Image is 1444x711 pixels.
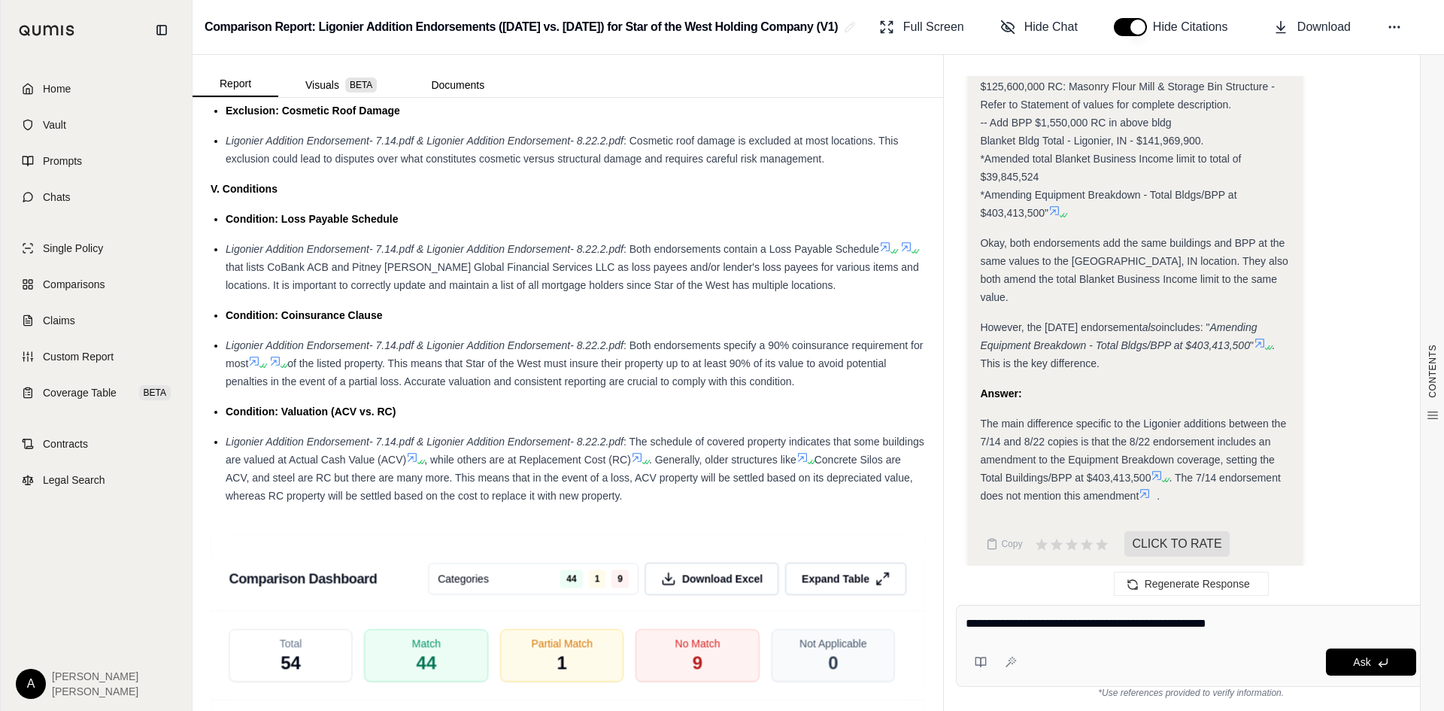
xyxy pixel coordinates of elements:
a: Contracts [10,427,183,460]
span: that lists CoBank ACB and Pitney [PERSON_NAME] Global Financial Services LLC as loss payees and/o... [226,261,919,291]
button: Regenerate Response [1114,572,1269,596]
span: : Both endorsements specify a 90% coinsurance requirement for most [226,339,923,369]
a: Comparisons [10,268,183,301]
span: Comparisons [43,277,105,292]
em: also [1142,321,1162,333]
span: Ligonier Addition Endorsement- 7.14.pdf & Ligonier Addition Endorsement- 8.22.2.pdf [226,436,623,448]
span: Chats [43,190,71,205]
span: Copy [1001,538,1022,550]
span: . Generally, older structures like [649,454,796,466]
span: CLICK TO RATE [1124,531,1229,557]
span: Not Applicable [799,636,866,651]
span: Download [1297,18,1351,36]
a: Vault [10,108,183,141]
span: 44 [417,651,437,675]
span: [PERSON_NAME] [52,684,138,699]
span: Home [43,81,71,96]
span: Condition: Coinsurance Clause [226,309,382,321]
button: Full Screen [873,12,970,42]
span: [PERSON_NAME] [52,669,138,684]
button: Report [193,71,278,97]
span: includes: " [1161,321,1209,333]
a: Home [10,72,183,105]
strong: V. Conditions [211,183,278,195]
span: : Cosmetic roof damage is excluded at most locations. This exclusion could lead to disputes over ... [226,135,898,165]
button: Categories4419 [428,563,639,594]
span: Hide Chat [1024,18,1078,36]
button: Ask [1326,649,1416,676]
button: Visuals [278,73,404,97]
a: Single Policy [10,232,183,265]
span: Partial Match [531,636,593,651]
span: Custom Report [43,349,114,364]
img: Qumis Logo [19,25,75,36]
a: Prompts [10,144,183,178]
span: Condition: Loss Payable Schedule [226,213,398,225]
span: Ask [1353,656,1370,668]
span: , while others are at Replacement Cost (RC) [424,454,631,466]
span: Ligonier Addition Endorsement- 7.14.pdf & Ligonier Addition Endorsement- 8.22.2.pdf [226,243,623,255]
span: 9 [693,651,702,675]
div: A [16,669,46,699]
span: 9 [611,570,629,588]
button: Expand Table [785,562,907,595]
span: Total [280,636,302,651]
span: Claims [43,313,75,328]
span: Single Policy [43,241,103,256]
button: Hide Chat [994,12,1084,42]
span: Categories [438,571,489,586]
span: : The schedule of covered property indicates that some buildings are valued at Actual Cash Value ... [226,436,924,466]
a: Legal Search [10,463,183,497]
em: Amending Equipment Breakdown - Total Bldgs/BPP at $403,413,500 [980,321,1257,351]
span: BETA [345,77,377,93]
span: Expand Table [802,571,869,586]
button: Copy [980,529,1028,559]
span: " [1250,339,1254,351]
span: Ligonier Addition Endorsement- 7.14.pdf & Ligonier Addition Endorsement- 8.22.2.pdf [226,339,623,351]
div: *Use references provided to verify information. [956,687,1426,699]
a: Claims [10,304,183,337]
span: Match [412,636,441,651]
span: Legal Search [43,472,105,488]
span: Ligonier Addition Endorsement- 7.14.pdf & Ligonier Addition Endorsement- 8.22.2.pdf [226,135,623,147]
span: 1 [557,651,567,675]
span: Coverage Table [43,385,117,400]
span: Condition: Valuation (ACV vs. RC) [226,406,396,418]
span: No Match [675,636,720,651]
strong: Answer: [980,387,1021,400]
h2: Comparison Report: Ligonier Addition Endorsements ([DATE] vs. [DATE]) for Star of the West Holdin... [205,14,838,41]
span: *Amended total Blanket Business Income limit to total of $39,845,524 [980,153,1241,183]
span: 44 [560,570,582,588]
span: 1 [589,570,606,588]
span: Download Excel [682,571,763,586]
span: Regenerate Response [1145,578,1250,590]
span: Blanket Bldg Total - Ligonier, IN - $141,969,900. [980,135,1203,147]
span: BETA [139,385,171,400]
span: *Amending Equipment Breakdown - Total Bldgs/BPP at $403,413,500" [980,189,1236,219]
a: Coverage TableBETA [10,376,183,409]
a: Chats [10,181,183,214]
span: 0 [828,651,838,675]
span: Exclusion: Cosmetic Roof Damage [226,105,400,117]
span: Hide Citations [1153,18,1237,36]
button: Documents [404,73,511,97]
span: Vault [43,117,66,132]
span: Okay, both endorsements add the same buildings and BPP at the same values to the [GEOGRAPHIC_DATA... [980,237,1288,303]
span: of the listed property. This means that Star of the West must insure their property up to at leas... [226,357,886,387]
span: Prompts [43,153,82,169]
span: Full Screen [903,18,964,36]
a: Custom Report [10,340,183,373]
button: Download [1267,12,1357,42]
span: However, the [DATE] endorsement [980,321,1142,333]
h3: Comparison Dashboard [229,565,377,592]
span: The main difference specific to the Ligonier additions between the 7/14 and 8/22 copies is that t... [980,418,1286,484]
button: Download Excel [645,562,779,595]
span: . The 7/14 endorsement does not mention this amendment [980,472,1280,502]
span: . [1157,490,1160,502]
span: : Both endorsements contain a Loss Payable Schedule [623,243,879,255]
span: 54 [281,651,301,675]
button: Collapse sidebar [150,18,174,42]
span: Concrete Silos are ACV, and steel are RC but there are many more. This means that in the event of... [226,454,913,502]
span: CONTENTS [1427,345,1439,398]
span: -- Add BPP $1,550,000 RC in above bldg [980,117,1171,129]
